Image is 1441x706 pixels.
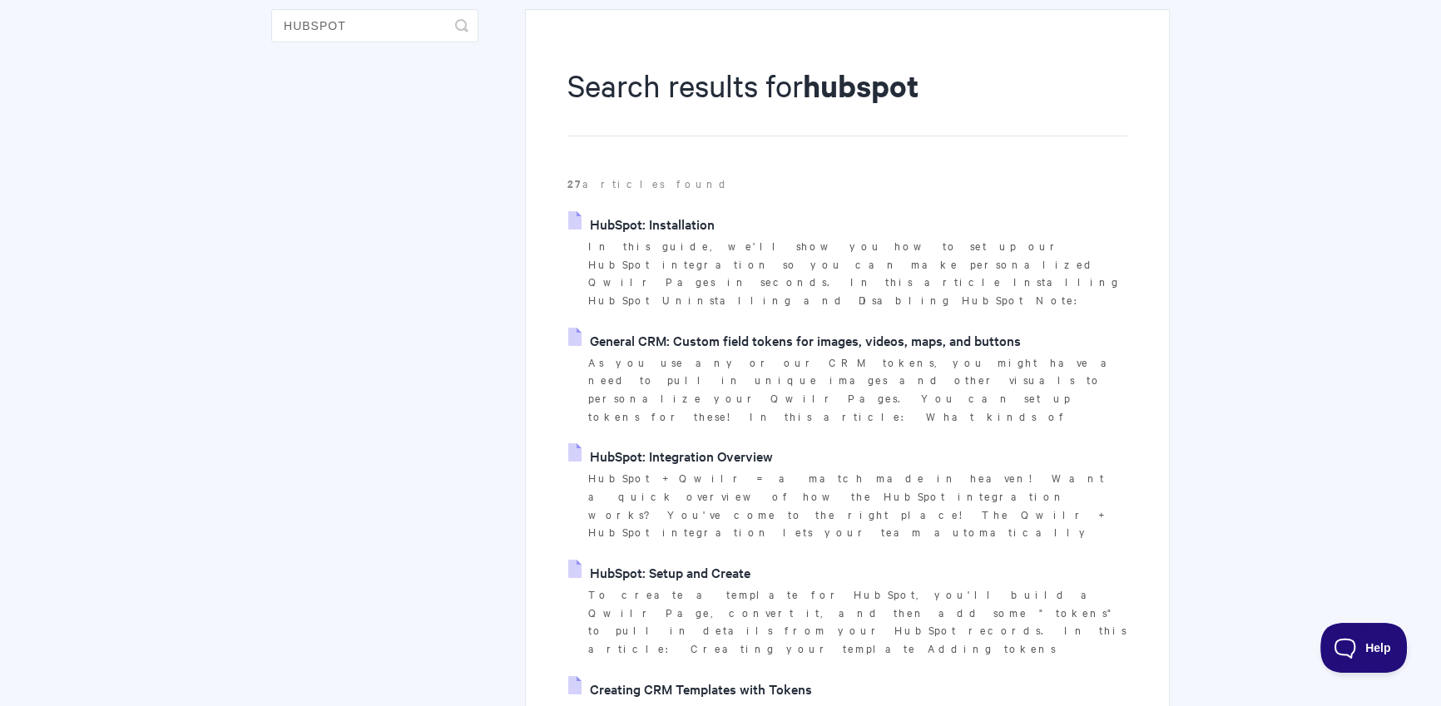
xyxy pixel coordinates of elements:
strong: 27 [567,175,582,191]
p: HubSpot + Qwilr = a match made in heaven! Want a quick overview of how the HubSpot integration wo... [588,469,1127,541]
strong: hubspot [803,65,919,106]
a: General CRM: Custom field tokens for images, videos, maps, and buttons [568,328,1021,353]
h1: Search results for [567,64,1127,136]
a: HubSpot: Installation [568,211,715,236]
p: In this guide, we'll show you how to set up our HubSpot integration so you can make personalized ... [588,237,1127,309]
input: Search [271,9,478,42]
iframe: Toggle Customer Support [1320,623,1408,673]
a: HubSpot: Integration Overview [568,443,773,468]
a: HubSpot: Setup and Create [568,560,750,585]
p: articles found [567,175,1127,193]
a: Creating CRM Templates with Tokens [568,676,812,701]
p: As you use any or our CRM tokens, you might have a need to pull in unique images and other visual... [588,353,1127,426]
p: To create a template for HubSpot, you'll build a Qwilr Page, convert it, and then add some "token... [588,585,1127,658]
